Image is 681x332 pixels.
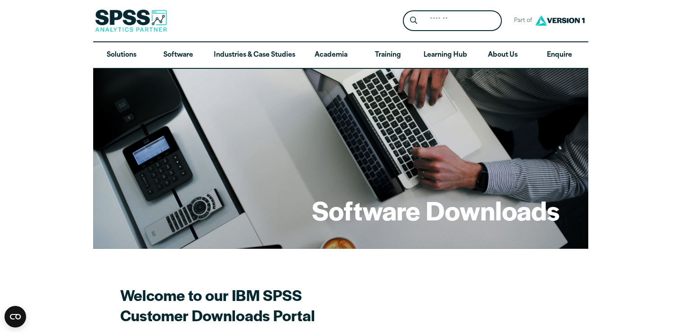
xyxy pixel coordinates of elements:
[509,14,533,27] span: Part of
[410,17,417,24] svg: Search magnifying glass icon
[120,285,435,325] h2: Welcome to our IBM SPSS Customer Downloads Portal
[403,10,502,31] form: Site Header Search Form
[533,12,587,29] img: Version1 Logo
[5,306,26,328] button: Open CMP widget
[93,42,150,68] a: Solutions
[474,42,531,68] a: About Us
[93,42,588,68] nav: Desktop version of site main menu
[312,193,559,228] h1: Software Downloads
[207,42,302,68] a: Industries & Case Studies
[150,42,207,68] a: Software
[531,42,588,68] a: Enquire
[416,42,474,68] a: Learning Hub
[359,42,416,68] a: Training
[95,9,167,32] img: SPSS Analytics Partner
[405,13,422,29] button: Search magnifying glass icon
[302,42,359,68] a: Academia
